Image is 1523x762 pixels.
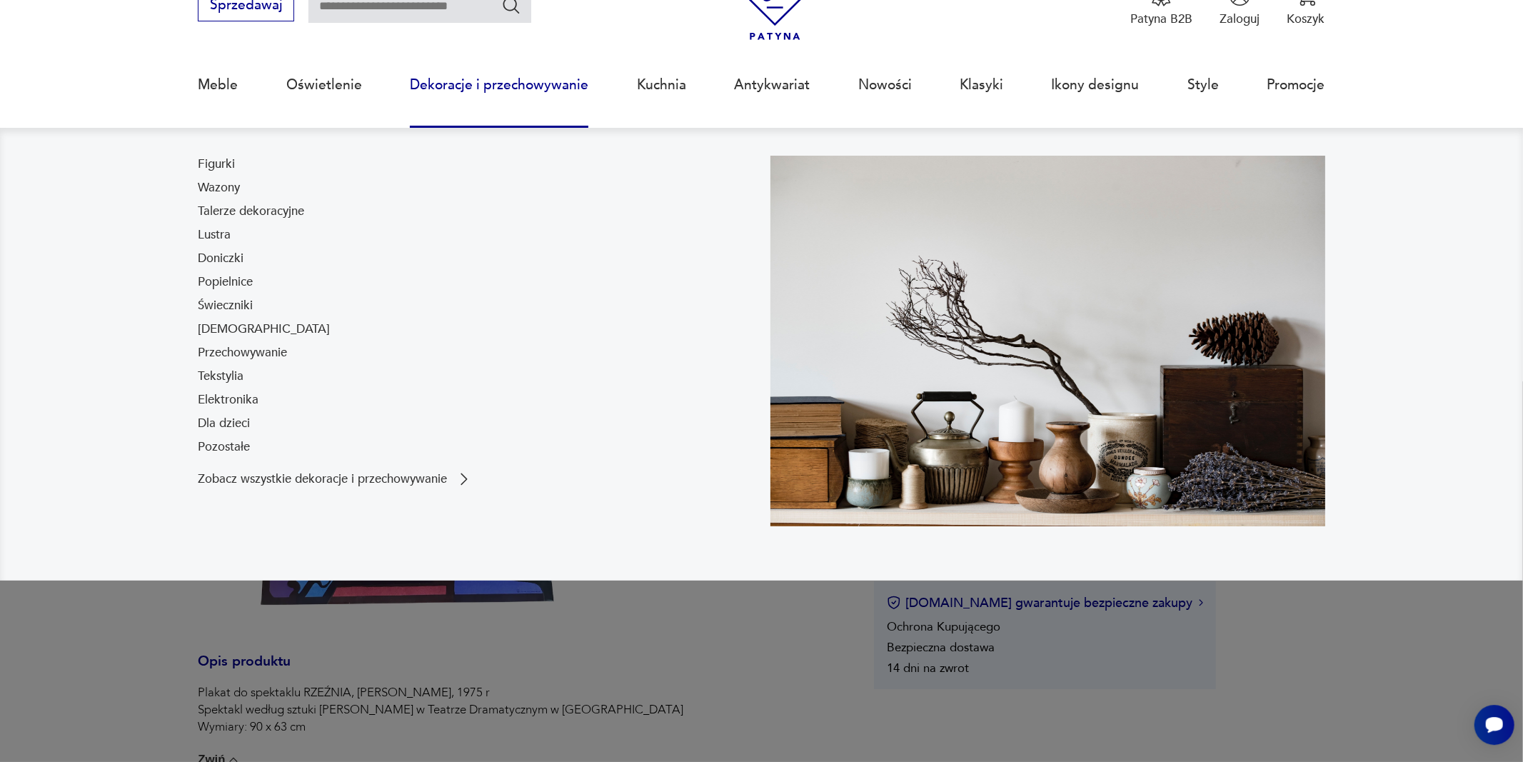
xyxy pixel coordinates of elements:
a: Lustra [198,226,231,244]
a: Antykwariat [734,52,810,118]
a: Klasyki [960,52,1003,118]
a: Sprzedawaj [198,1,294,12]
a: Ikony designu [1052,52,1140,118]
a: Elektronika [198,391,258,408]
a: Doniczki [198,250,243,267]
a: Popielnice [198,274,253,291]
iframe: Smartsupp widget button [1474,705,1514,745]
img: cfa44e985ea346226f89ee8969f25989.jpg [770,156,1325,526]
p: Zaloguj [1220,11,1260,27]
p: Zobacz wszystkie dekoracje i przechowywanie [198,473,447,485]
a: Promocje [1267,52,1325,118]
a: Figurki [198,156,235,173]
a: Wazony [198,179,240,196]
a: Zobacz wszystkie dekoracje i przechowywanie [198,471,473,488]
a: Dla dzieci [198,415,250,432]
a: Świeczniki [198,297,253,314]
a: Talerze dekoracyjne [198,203,304,220]
a: Nowości [858,52,912,118]
a: Kuchnia [637,52,686,118]
a: Pozostałe [198,438,250,456]
p: Koszyk [1287,11,1325,27]
a: Tekstylia [198,368,243,385]
a: [DEMOGRAPHIC_DATA] [198,321,330,338]
a: Oświetlenie [286,52,362,118]
a: Dekoracje i przechowywanie [410,52,588,118]
a: Style [1187,52,1219,118]
a: Meble [198,52,238,118]
a: Przechowywanie [198,344,287,361]
p: Patyna B2B [1130,11,1192,27]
